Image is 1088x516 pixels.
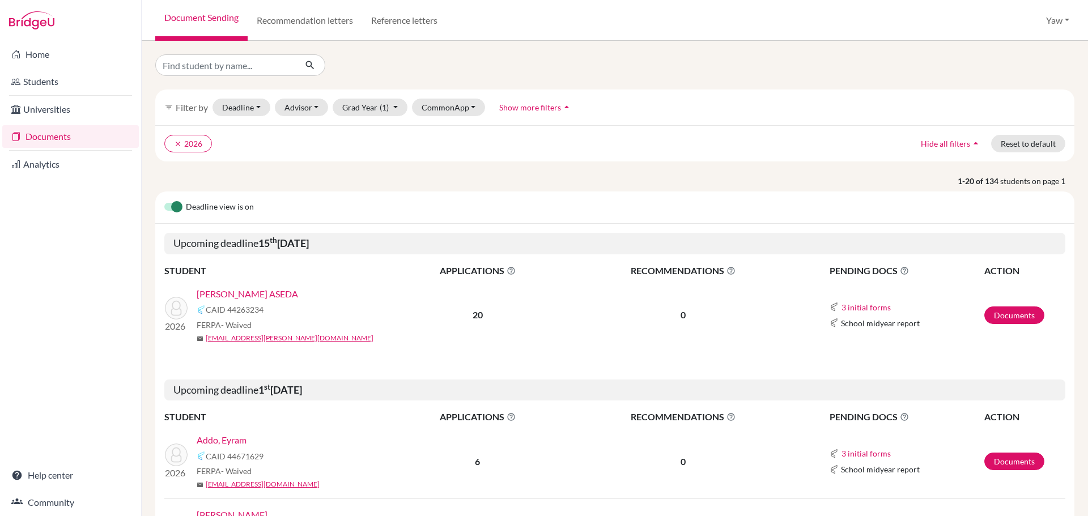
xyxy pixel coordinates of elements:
[911,135,991,152] button: Hide all filtersarrow_drop_up
[380,103,389,112] span: (1)
[197,433,246,447] a: Addo, Eyram
[9,11,54,29] img: Bridge-U
[164,263,391,278] th: STUDENT
[165,297,188,319] img: AGYEPONG, KWAKU ASEDA
[333,99,407,116] button: Grad Year(1)
[984,306,1044,324] a: Documents
[392,264,564,278] span: APPLICATIONS
[392,410,564,424] span: APPLICATIONS
[1041,10,1074,31] button: Yaw
[270,236,277,245] sup: th
[2,98,139,121] a: Universities
[984,453,1044,470] a: Documents
[2,70,139,93] a: Students
[165,319,188,333] p: 2026
[565,455,802,468] p: 0
[206,479,320,489] a: [EMAIL_ADDRESS][DOMAIN_NAME]
[221,320,252,330] span: - Waived
[164,103,173,112] i: filter_list
[830,410,983,424] span: PENDING DOCS
[197,451,206,460] img: Common App logo
[206,333,373,343] a: [EMAIL_ADDRESS][PERSON_NAME][DOMAIN_NAME]
[830,302,839,312] img: Common App logo
[561,101,572,113] i: arrow_drop_up
[197,319,252,331] span: FERPA
[155,54,296,76] input: Find student by name...
[264,382,270,391] sup: st
[830,318,839,327] img: Common App logo
[841,317,920,329] span: School midyear report
[565,410,802,424] span: RECOMMENDATIONS
[921,139,970,148] span: Hide all filters
[565,308,802,322] p: 0
[958,175,1000,187] strong: 1-20 of 134
[2,464,139,487] a: Help center
[165,443,188,466] img: Addo, Eyram
[841,463,920,475] span: School midyear report
[176,102,208,113] span: Filter by
[197,287,298,301] a: [PERSON_NAME] ASEDA
[970,138,981,149] i: arrow_drop_up
[258,237,309,249] b: 15 [DATE]
[475,456,480,467] b: 6
[1000,175,1074,187] span: students on page 1
[275,99,329,116] button: Advisor
[197,465,252,477] span: FERPA
[473,309,483,320] b: 20
[490,99,582,116] button: Show more filtersarrow_drop_up
[174,140,182,148] i: clear
[2,125,139,148] a: Documents
[830,264,983,278] span: PENDING DOCS
[841,301,891,314] button: 3 initial forms
[499,103,561,112] span: Show more filters
[830,449,839,458] img: Common App logo
[984,263,1065,278] th: ACTION
[221,466,252,476] span: - Waived
[2,491,139,514] a: Community
[164,410,391,424] th: STUDENT
[2,43,139,66] a: Home
[164,233,1065,254] h5: Upcoming deadline
[412,99,486,116] button: CommonApp
[206,450,263,462] span: CAID 44671629
[991,135,1065,152] button: Reset to default
[197,305,206,314] img: Common App logo
[2,153,139,176] a: Analytics
[165,466,188,480] p: 2026
[258,383,302,396] b: 1 [DATE]
[206,304,263,315] span: CAID 44263234
[565,264,802,278] span: RECOMMENDATIONS
[186,201,254,214] span: Deadline view is on
[164,135,212,152] button: clear2026
[830,465,839,474] img: Common App logo
[197,481,203,488] span: mail
[984,410,1065,424] th: ACTION
[841,447,891,460] button: 3 initial forms
[197,335,203,342] span: mail
[164,379,1065,401] h5: Upcoming deadline
[212,99,270,116] button: Deadline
